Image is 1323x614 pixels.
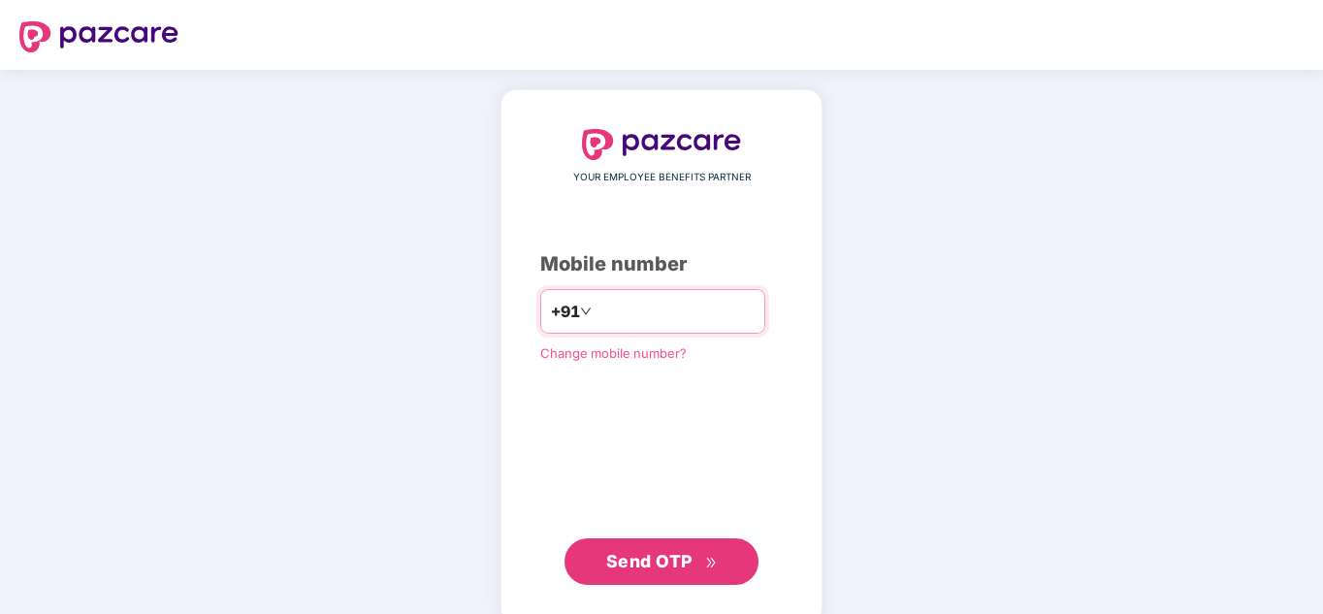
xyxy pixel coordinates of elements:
img: logo [19,21,178,52]
span: down [580,306,592,317]
span: YOUR EMPLOYEE BENEFITS PARTNER [573,170,751,185]
button: Send OTPdouble-right [565,538,758,585]
span: double-right [705,557,718,569]
div: Mobile number [540,249,783,279]
a: Change mobile number? [540,345,687,361]
img: logo [582,129,741,160]
span: +91 [551,300,580,324]
span: Send OTP [606,551,693,571]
